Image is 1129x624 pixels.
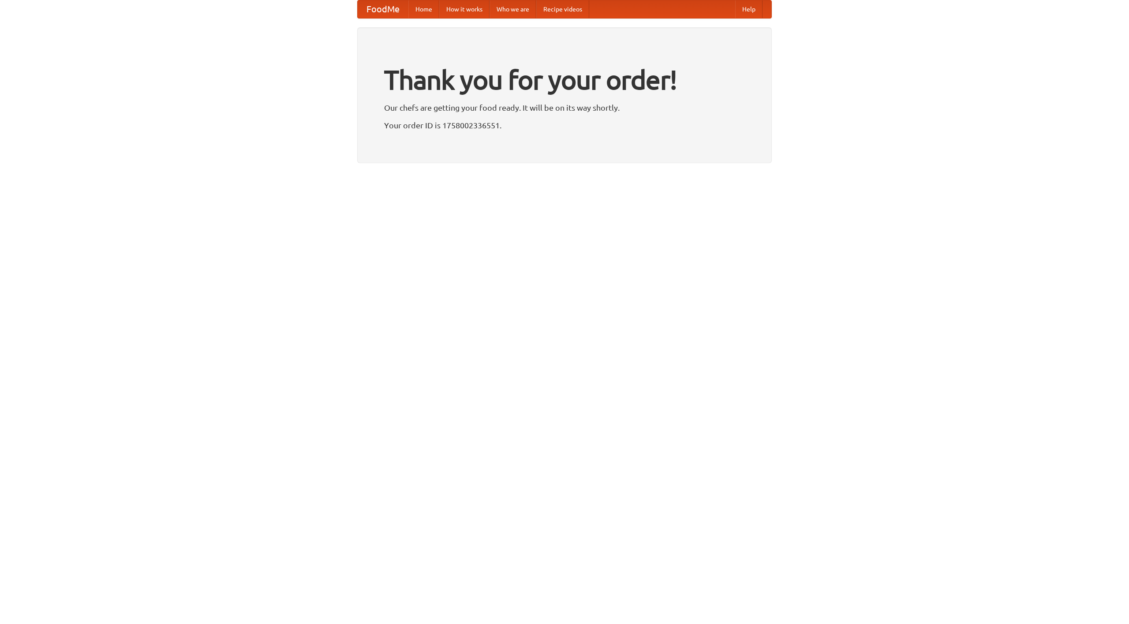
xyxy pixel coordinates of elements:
a: Recipe videos [536,0,589,18]
p: Your order ID is 1758002336551. [384,119,745,132]
a: FoodMe [358,0,408,18]
a: Who we are [490,0,536,18]
h1: Thank you for your order! [384,59,745,101]
a: How it works [439,0,490,18]
a: Home [408,0,439,18]
p: Our chefs are getting your food ready. It will be on its way shortly. [384,101,745,114]
a: Help [735,0,763,18]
